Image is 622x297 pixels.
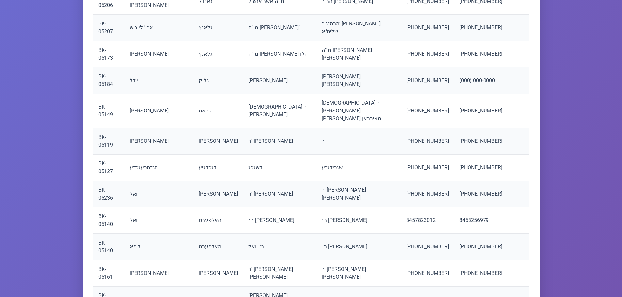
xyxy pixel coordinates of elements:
[194,181,243,207] td: [PERSON_NAME]
[98,160,113,174] a: BK-05127
[194,155,243,181] td: דגכדגיע
[124,260,194,287] td: [PERSON_NAME]
[243,128,316,155] td: ר' [PERSON_NAME]
[243,94,316,128] td: [DEMOGRAPHIC_DATA] ר' [PERSON_NAME]
[124,41,194,67] td: [PERSON_NAME]
[124,181,194,207] td: יואל
[124,15,194,41] td: ארי' לייבוש
[401,67,454,94] td: [PHONE_NUMBER]
[316,15,401,41] td: הרה"ג ר' [PERSON_NAME] שליט"א
[124,94,194,128] td: [PERSON_NAME]
[243,260,316,287] td: ר' [PERSON_NAME] [PERSON_NAME]
[401,234,454,260] td: [PHONE_NUMBER]
[194,15,243,41] td: גלאנץ
[454,234,507,260] td: [PHONE_NUMBER]
[194,260,243,287] td: [PERSON_NAME]
[124,155,194,181] td: זגדסכעגכדע
[98,213,113,227] a: BK-05140
[454,15,507,41] td: [PHONE_NUMBER]
[98,240,113,254] a: BK-05140
[401,155,454,181] td: [PHONE_NUMBER]
[454,207,507,234] td: 8453256979
[401,41,454,67] td: [PHONE_NUMBER]
[194,41,243,67] td: גלאנץ
[243,15,316,41] td: מו"ה [PERSON_NAME]"ו
[124,207,194,234] td: יואל
[316,155,401,181] td: שגכידגכע
[243,67,316,94] td: [PERSON_NAME]
[316,41,401,67] td: מו"ה [PERSON_NAME] [PERSON_NAME]
[316,207,401,234] td: ר׳ [PERSON_NAME]
[454,181,507,207] td: [PHONE_NUMBER]
[454,67,507,94] td: (000) 000-0000
[124,128,194,155] td: [PERSON_NAME]
[243,234,316,260] td: ר׳ יואל
[194,234,243,260] td: האלפערט
[316,260,401,287] td: ר' [PERSON_NAME] [PERSON_NAME]
[243,181,316,207] td: ר' [PERSON_NAME]
[454,41,507,67] td: [PHONE_NUMBER]
[98,104,113,118] a: BK-05149
[454,128,507,155] td: [PHONE_NUMBER]
[401,15,454,41] td: [PHONE_NUMBER]
[98,187,113,201] a: BK-05236
[124,67,194,94] td: יודל
[98,21,113,35] a: BK-05207
[124,234,194,260] td: ליפא
[194,207,243,234] td: האלפערט
[194,67,243,94] td: גליק
[98,266,113,280] a: BK-05161
[401,181,454,207] td: [PHONE_NUMBER]
[316,234,401,260] td: ר׳ [PERSON_NAME]
[401,128,454,155] td: [PHONE_NUMBER]
[454,155,507,181] td: [PHONE_NUMBER]
[401,94,454,128] td: [PHONE_NUMBER]
[454,260,507,287] td: [PHONE_NUMBER]
[194,94,243,128] td: גראס
[243,207,316,234] td: ר׳ [PERSON_NAME]
[243,41,316,67] td: מו"ה [PERSON_NAME] הי"ו
[401,260,454,287] td: [PHONE_NUMBER]
[98,134,113,148] a: BK-05119
[194,128,243,155] td: [PERSON_NAME]
[316,94,401,128] td: [DEMOGRAPHIC_DATA] ר' [PERSON_NAME] [PERSON_NAME] מאיבראן
[98,73,113,87] a: BK-05184
[316,181,401,207] td: ר' [PERSON_NAME] [PERSON_NAME]
[243,155,316,181] td: דשגכג
[454,94,507,128] td: [PHONE_NUMBER]
[316,67,401,94] td: [PERSON_NAME] [PERSON_NAME]
[98,47,113,61] a: BK-05173
[316,128,401,155] td: ר'
[401,207,454,234] td: 8457823012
